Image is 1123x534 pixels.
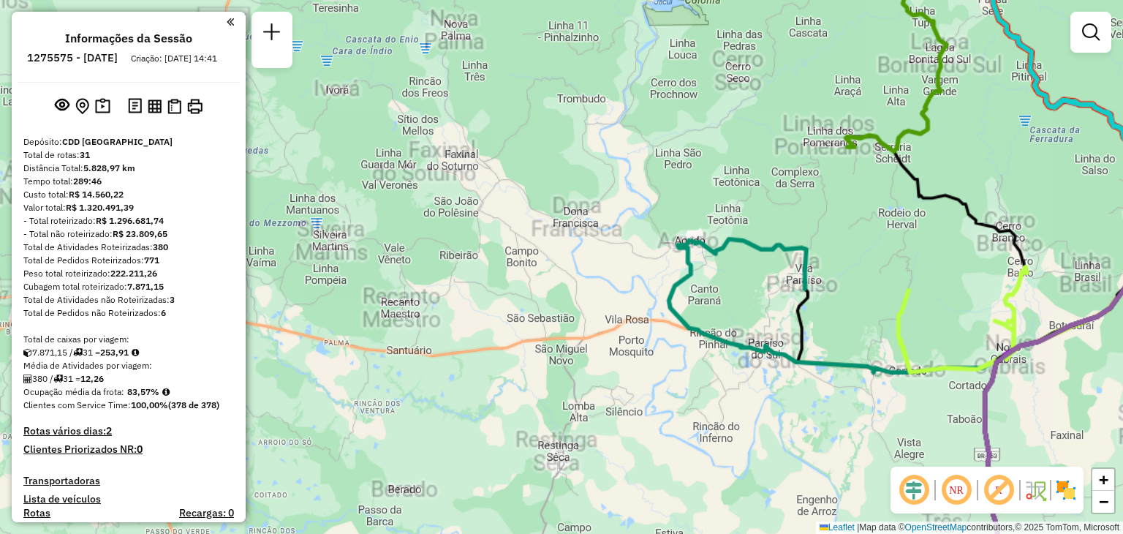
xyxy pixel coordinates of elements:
strong: 12,26 [80,373,104,384]
i: Meta Caixas/viagem: 227,95 Diferença: 25,96 [132,348,139,357]
a: Rotas [23,507,50,519]
a: Nova sessão e pesquisa [257,18,287,50]
img: Fluxo de ruas [1024,478,1047,502]
strong: 289:46 [73,176,102,187]
h4: Clientes Priorizados NR: [23,443,234,456]
span: Ocupação média da frota: [23,386,124,397]
div: Média de Atividades por viagem: [23,359,234,372]
button: Painel de Sugestão [92,95,113,118]
span: Clientes com Service Time: [23,399,131,410]
strong: 380 [153,241,168,252]
span: − [1099,492,1108,511]
h6: 1275575 - [DATE] [27,51,118,64]
strong: 2 [106,424,112,437]
i: Cubagem total roteirizado [23,348,32,357]
strong: 7.871,15 [127,281,164,292]
strong: R$ 23.809,65 [113,228,167,239]
i: Total de rotas [73,348,83,357]
a: OpenStreetMap [905,522,967,533]
strong: 222.211,26 [110,268,157,279]
span: | [857,522,859,533]
h4: Recargas: 0 [179,507,234,519]
span: Exibir rótulo [981,473,1016,508]
button: Imprimir Rotas [184,96,205,117]
div: Total de Pedidos Roteirizados: [23,254,234,267]
strong: 5.828,97 km [83,162,135,173]
span: Ocultar NR [939,473,974,508]
a: Exibir filtros [1076,18,1105,47]
strong: 83,57% [127,386,159,397]
div: Total de rotas: [23,148,234,162]
strong: 3 [170,294,175,305]
strong: 6 [161,307,166,318]
div: Total de Pedidos não Roteirizados: [23,307,234,320]
h4: Rotas vários dias: [23,425,234,437]
strong: R$ 14.560,22 [69,189,124,200]
h4: Transportadoras [23,475,234,487]
a: Clique aqui para minimizar o painel [227,13,234,30]
strong: 253,91 [100,347,129,358]
div: - Total não roteirizado: [23,227,234,241]
strong: 100,00% [131,399,168,410]
a: Zoom out [1092,491,1114,513]
button: Logs desbloquear sessão [125,95,145,118]
div: Total de Atividades não Roteirizadas: [23,293,234,307]
div: 380 / 31 = [23,372,234,386]
a: Zoom in [1092,469,1114,491]
button: Visualizar Romaneio [165,96,184,117]
div: Total de caixas por viagem: [23,333,234,346]
div: - Total roteirizado: [23,214,234,227]
strong: 771 [144,255,159,266]
h4: Informações da Sessão [65,31,192,45]
button: Exibir sessão original [52,94,72,118]
h4: Lista de veículos [23,493,234,505]
strong: R$ 1.320.491,39 [66,202,134,213]
i: Total de rotas [53,375,63,383]
button: Centralizar mapa no depósito ou ponto de apoio [72,95,92,118]
button: Visualizar relatório de Roteirização [145,96,165,116]
div: Map data © contributors,© 2025 TomTom, Microsoft [816,522,1123,534]
div: Cubagem total roteirizado: [23,280,234,293]
strong: 0 [137,443,143,456]
img: Exibir/Ocultar setores [1054,478,1078,502]
div: Custo total: [23,188,234,201]
div: Tempo total: [23,175,234,188]
div: Depósito: [23,135,234,148]
div: 7.871,15 / 31 = [23,346,234,359]
div: Total de Atividades Roteirizadas: [23,241,234,254]
a: Leaflet [820,522,855,533]
i: Total de Atividades [23,375,32,383]
div: Criação: [DATE] 14:41 [125,52,223,65]
strong: R$ 1.296.681,74 [96,215,164,226]
div: Distância Total: [23,162,234,175]
strong: (378 de 378) [168,399,219,410]
span: + [1099,470,1108,489]
strong: CDD [GEOGRAPHIC_DATA] [62,136,173,147]
em: Média calculada utilizando a maior ocupação (%Peso ou %Cubagem) de cada rota da sessão. Rotas cro... [162,388,170,396]
strong: 31 [80,149,90,160]
div: Peso total roteirizado: [23,267,234,280]
span: Ocultar deslocamento [896,473,931,508]
div: Valor total: [23,201,234,214]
